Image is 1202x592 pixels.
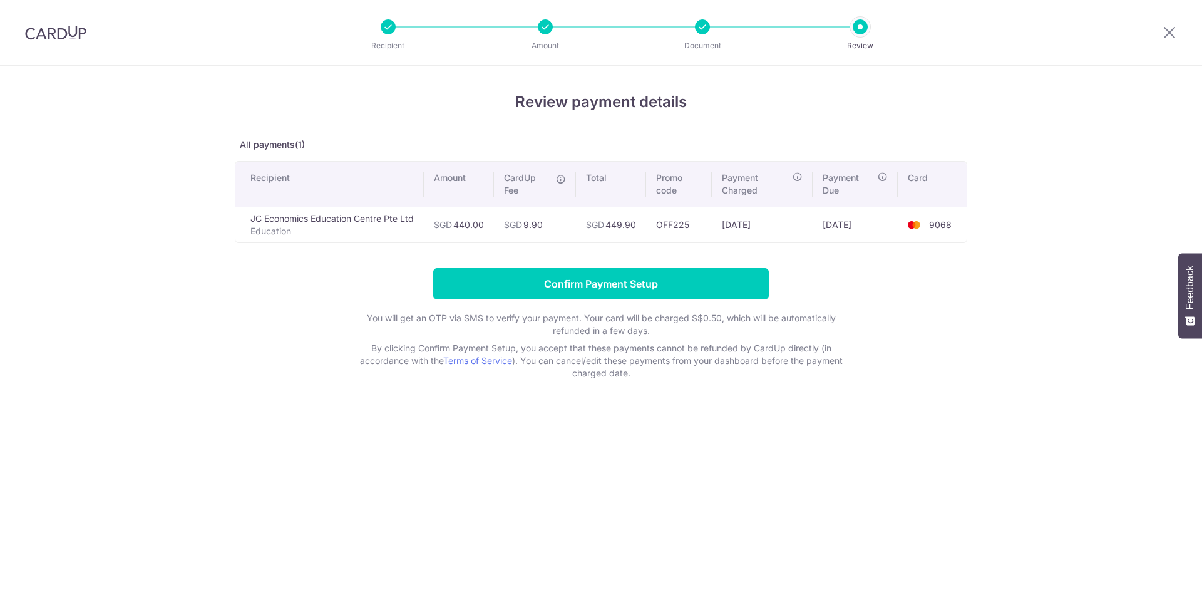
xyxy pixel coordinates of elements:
span: SGD [504,219,522,230]
p: Review [814,39,907,52]
th: Promo code [646,162,712,207]
p: All payments(1) [235,138,967,151]
p: You will get an OTP via SMS to verify your payment. Your card will be charged S$0.50, which will ... [351,312,851,337]
span: CardUp Fee [504,172,550,197]
span: Payment Charged [722,172,789,197]
th: Card [898,162,967,207]
span: SGD [434,219,452,230]
h4: Review payment details [235,91,967,113]
span: 9068 [929,219,952,230]
td: [DATE] [712,207,813,242]
th: Recipient [235,162,424,207]
input: Confirm Payment Setup [433,268,769,299]
p: Document [656,39,749,52]
img: CardUp [25,25,86,40]
p: Recipient [342,39,434,52]
p: Amount [499,39,592,52]
p: Education [250,225,414,237]
span: Payment Due [823,172,874,197]
td: OFF225 [646,207,712,242]
td: 9.90 [494,207,576,242]
span: Feedback [1184,266,1196,309]
p: By clicking Confirm Payment Setup, you accept that these payments cannot be refunded by CardUp di... [351,342,851,380]
th: Total [576,162,646,207]
iframe: Opens a widget where you can find more information [1122,554,1189,586]
td: JC Economics Education Centre Pte Ltd [235,207,424,242]
span: SGD [586,219,604,230]
th: Amount [424,162,494,207]
a: Terms of Service [443,355,512,366]
button: Feedback - Show survey [1178,253,1202,338]
img: <span class="translation_missing" title="translation missing: en.account_steps.new_confirm_form.b... [902,217,927,232]
td: 449.90 [576,207,646,242]
td: 440.00 [424,207,494,242]
td: [DATE] [813,207,898,242]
